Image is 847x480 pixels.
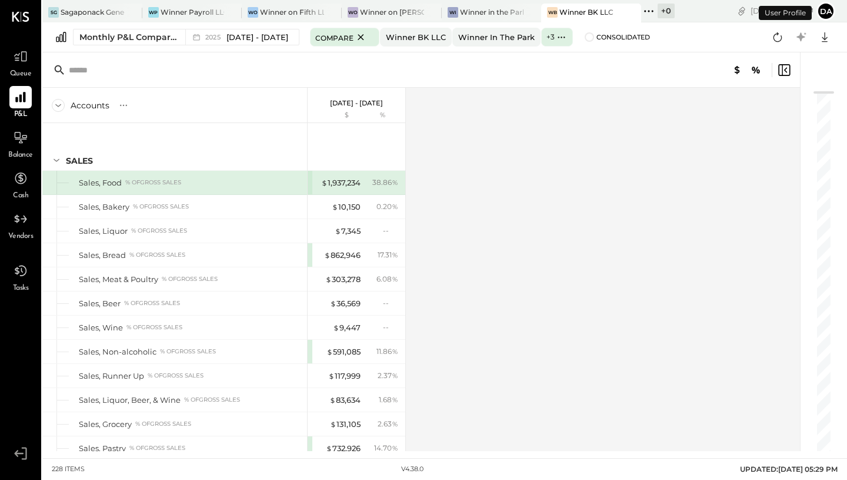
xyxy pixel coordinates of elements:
p: [DATE] - [DATE] [330,99,383,107]
div: Winner BK LLC [559,7,613,17]
span: P&L [14,110,28,120]
div: 6.08 [376,274,398,284]
span: $ [328,371,335,380]
div: User Profile [759,6,812,20]
span: Queue [10,69,32,80]
span: % [392,395,398,404]
div: 732,926 [326,443,361,454]
span: % [392,419,398,428]
div: 0.20 [376,201,398,212]
span: $ [326,443,332,453]
span: Vendors [8,231,34,242]
span: Cash [13,191,28,201]
button: da [816,2,835,21]
a: Tasks [1,260,41,294]
span: % [392,177,398,187]
div: copy link [736,5,748,17]
button: Monthly P&L Comparison 2025[DATE] - [DATE] [73,29,299,45]
div: 131,105 [330,419,361,430]
div: 83,634 [329,395,361,406]
div: 14.70 [374,443,398,453]
div: 2.37 [378,370,398,381]
div: Sales, Non-alcoholic [79,346,156,357]
span: Tasks [13,283,29,294]
button: Winner in the Park [452,28,541,47]
span: $ [324,250,331,260]
div: Winner on Fifth LLC [260,7,324,17]
span: $ [330,419,336,429]
button: +3 [541,28,572,47]
div: % of GROSS SALES [148,372,204,380]
div: Sales, Meat & Poultry [79,274,158,285]
div: Wo [248,7,258,18]
div: WP [148,7,159,18]
div: 2.63 [378,419,398,429]
div: Sales, Wine [79,322,123,333]
span: % [392,201,398,211]
button: Winner BK LLC [380,28,452,47]
div: % of GROSS SALES [131,227,187,235]
span: $ [326,347,333,356]
div: Sagaponack General Store [61,7,125,17]
div: 117,999 [328,370,361,382]
div: % of GROSS SALES [124,299,180,307]
div: % of GROSS SALES [162,275,218,283]
div: Sales, Bread [79,250,126,261]
div: Monthly P&L Comparison [79,31,178,43]
div: Sales, Liquor [79,226,128,237]
span: Balance [8,150,33,161]
div: % of GROSS SALES [129,444,185,452]
div: Sales, Runner Up [79,370,144,382]
span: $ [332,202,338,211]
div: 303,278 [325,274,361,285]
div: + 0 [658,4,675,18]
div: Winner BK LLC [386,32,446,43]
div: % of GROSS SALES [135,420,191,428]
div: 228 items [52,465,85,474]
div: Accounts [71,100,109,111]
span: $ [333,323,339,332]
span: % [392,250,398,259]
div: WB [547,7,558,18]
span: $ [329,395,336,405]
div: [DATE] [751,5,813,16]
div: Winner on [PERSON_NAME] [360,7,424,17]
div: % of GROSS SALES [125,178,181,187]
div: 1.68 [379,395,398,405]
a: Balance [1,127,41,161]
div: 1,937,234 [321,177,361,188]
span: $ [335,226,341,236]
span: UPDATED: [DATE] 05:29 PM [740,465,838,474]
span: Compare [315,31,354,43]
div: 862,946 [324,250,361,261]
span: % [392,346,398,356]
span: % [392,370,398,380]
div: 38.86 [372,177,398,188]
a: Queue [1,45,41,80]
a: Cash [1,167,41,201]
div: 10,150 [332,201,361,213]
div: 9,447 [333,322,361,333]
button: Compare [310,28,379,47]
span: % [392,274,398,283]
div: Winner Payroll LLC [161,7,225,17]
a: Vendors [1,208,41,242]
div: % of GROSS SALES [129,251,185,259]
span: 2025 [205,34,224,41]
div: % of GROSS SALES [126,323,182,332]
div: -- [383,226,398,236]
a: P&L [1,86,41,120]
div: % of GROSS SALES [184,396,240,404]
div: -- [383,322,398,332]
div: Sales, Pastry [79,443,126,454]
span: [DATE] - [DATE] [226,32,288,43]
div: % of GROSS SALES [133,203,189,211]
span: % [392,443,398,452]
div: % [364,111,402,120]
div: Wi [448,7,458,18]
div: SG [48,7,59,18]
div: 7,345 [335,226,361,237]
div: Sales, Food [79,177,122,188]
span: Consolidated [596,33,650,41]
label: + 3 [546,32,555,42]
